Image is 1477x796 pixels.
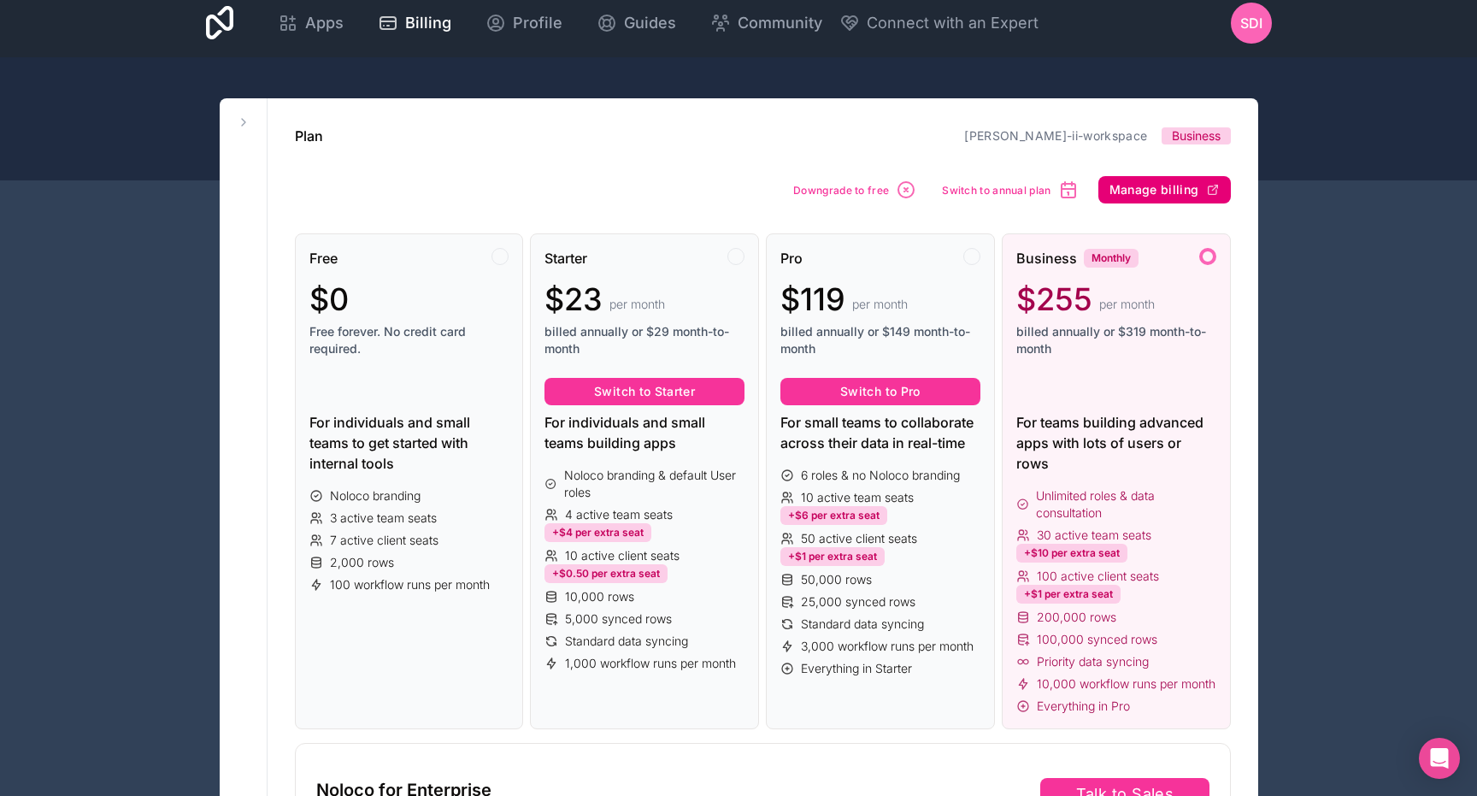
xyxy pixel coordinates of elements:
span: 2,000 rows [330,554,394,571]
span: 10,000 rows [565,588,634,605]
span: $0 [309,282,349,316]
div: For individuals and small teams to get started with internal tools [309,412,509,474]
span: 10 active team seats [801,489,914,506]
span: 3 active team seats [330,510,437,527]
span: $23 [544,282,603,316]
span: 5,000 synced rows [565,610,672,628]
span: Apps [305,11,344,35]
div: Monthly [1084,249,1139,268]
span: Everything in Starter [801,660,912,677]
div: For individuals and small teams building apps [544,412,744,453]
button: Switch to Starter [544,378,744,405]
span: 10 active client seats [565,547,680,564]
div: +$10 per extra seat [1016,544,1127,563]
button: Downgrade to free [787,174,922,206]
span: Free [309,248,338,268]
span: 100,000 synced rows [1037,631,1157,648]
span: Billing [405,11,451,35]
span: Noloco branding & default User roles [564,467,744,501]
div: +$4 per extra seat [544,523,651,542]
span: 7 active client seats [330,532,438,549]
span: 100 active client seats [1037,568,1159,585]
span: billed annually or $29 month-to-month [544,323,744,357]
span: 6 roles & no Noloco branding [801,467,960,484]
span: 100 workflow runs per month [330,576,490,593]
span: 1,000 workflow runs per month [565,655,736,672]
span: 25,000 synced rows [801,593,915,610]
div: Open Intercom Messenger [1419,738,1460,779]
span: 200,000 rows [1037,609,1116,626]
div: +$0.50 per extra seat [544,564,668,583]
span: Community [738,11,822,35]
span: $119 [780,282,845,316]
span: Standard data syncing [565,633,688,650]
h1: Plan [295,126,323,146]
span: Starter [544,248,587,268]
a: Profile [472,4,576,42]
span: Business [1016,248,1077,268]
div: +$6 per extra seat [780,506,887,525]
span: 50,000 rows [801,571,872,588]
span: 50 active client seats [801,530,917,547]
span: Pro [780,248,803,268]
span: per month [609,296,665,313]
span: Profile [513,11,562,35]
button: Switch to annual plan [936,174,1084,206]
span: Connect with an Expert [867,11,1039,35]
a: Guides [583,4,690,42]
span: Unlimited roles & data consultation [1036,487,1215,522]
div: +$1 per extra seat [1016,585,1121,604]
button: Switch to Pro [780,378,980,405]
a: Billing [364,4,465,42]
div: For teams building advanced apps with lots of users or rows [1016,412,1216,474]
a: Apps [264,4,357,42]
button: Connect with an Expert [839,11,1039,35]
span: billed annually or $149 month-to-month [780,323,980,357]
span: 10,000 workflow runs per month [1037,675,1215,693]
button: Manage billing [1098,176,1231,203]
span: Noloco branding [330,487,421,504]
span: Switch to annual plan [942,184,1050,197]
span: Business [1172,127,1221,144]
div: +$1 per extra seat [780,547,885,566]
span: Free forever. No credit card required. [309,323,509,357]
span: per month [1099,296,1155,313]
span: billed annually or $319 month-to-month [1016,323,1216,357]
div: For small teams to collaborate across their data in real-time [780,412,980,453]
span: Guides [624,11,676,35]
span: Manage billing [1109,182,1199,198]
span: Priority data syncing [1037,653,1149,670]
span: per month [852,296,908,313]
span: SDI [1240,13,1262,33]
span: 3,000 workflow runs per month [801,638,974,655]
span: $255 [1016,282,1092,316]
span: Standard data syncing [801,616,924,633]
span: 30 active team seats [1037,527,1151,544]
span: Downgrade to free [793,184,889,197]
a: Community [697,4,836,42]
a: [PERSON_NAME]-ii-workspace [964,128,1147,143]
span: 4 active team seats [565,506,673,523]
span: Everything in Pro [1037,698,1130,715]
